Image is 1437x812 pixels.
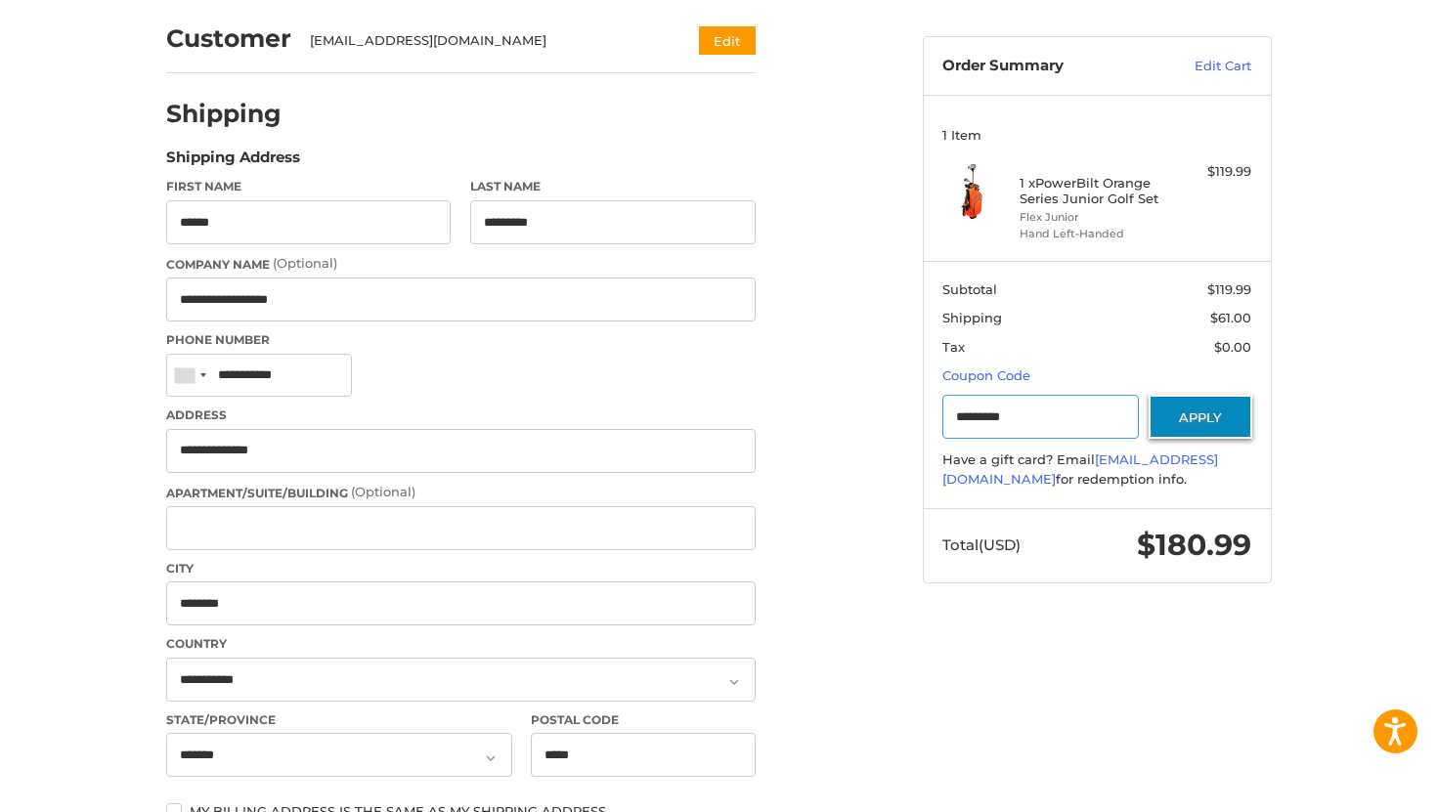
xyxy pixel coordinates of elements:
span: Shipping [942,310,1002,325]
span: $0.00 [1214,339,1251,355]
label: State/Province [166,711,512,729]
small: (Optional) [273,255,337,271]
div: Have a gift card? Email for redemption info. [942,450,1251,489]
label: City [166,560,756,577]
h3: 1 Item [942,127,1251,143]
a: Coupon Code [942,367,1030,383]
button: Apply [1149,395,1252,439]
span: $61.00 [1210,310,1251,325]
label: Phone Number [166,331,756,349]
button: Edit [699,26,756,55]
label: Company Name [166,254,756,274]
label: Country [166,635,756,653]
label: Last Name [470,178,756,195]
small: (Optional) [351,484,415,499]
h2: Shipping [166,99,282,129]
h2: Customer [166,23,291,54]
h4: 1 x PowerBilt Orange Series Junior Golf Set [1020,175,1169,207]
label: First Name [166,178,452,195]
a: [EMAIL_ADDRESS][DOMAIN_NAME] [942,451,1218,487]
label: Address [166,406,756,424]
li: Flex Junior [1020,209,1169,226]
span: Subtotal [942,281,997,297]
div: $119.99 [1174,162,1251,182]
h3: Order Summary [942,57,1153,76]
input: Gift Certificate or Coupon Code [942,395,1139,439]
legend: Shipping Address [166,147,300,178]
label: Apartment/Suite/Building [166,483,756,502]
li: Hand Left-Handed [1020,226,1169,242]
span: Total (USD) [942,535,1021,554]
iframe: Google Customer Reviews [1276,759,1437,812]
span: $180.99 [1137,527,1251,563]
span: Tax [942,339,965,355]
div: [EMAIL_ADDRESS][DOMAIN_NAME] [310,31,661,51]
a: Edit Cart [1153,57,1251,76]
label: Postal Code [531,711,756,729]
span: $119.99 [1207,281,1251,297]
